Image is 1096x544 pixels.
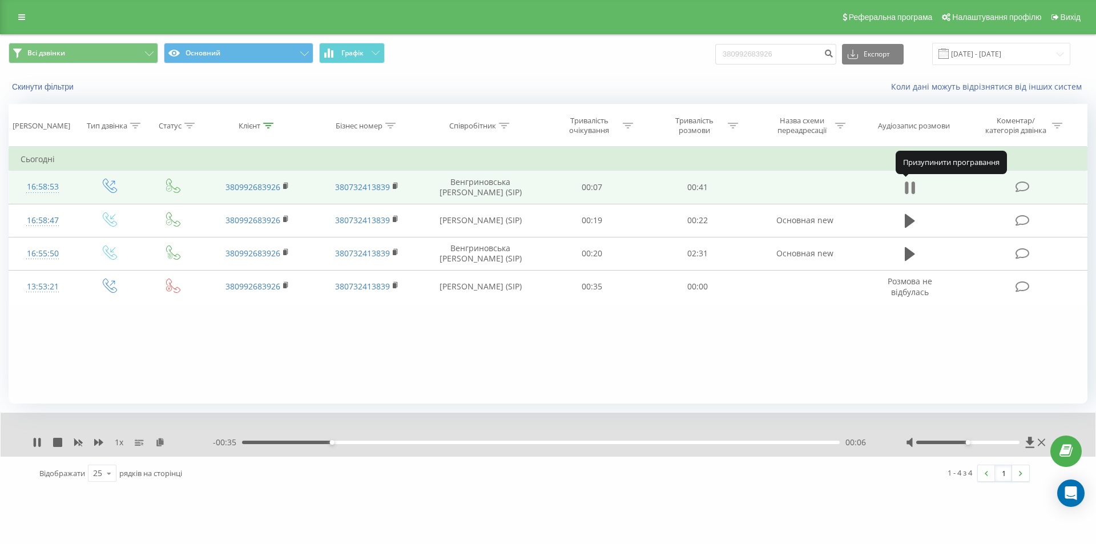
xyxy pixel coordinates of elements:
input: Пошук за номером [715,44,836,65]
a: 380992683926 [225,248,280,259]
span: Відображати [39,468,85,478]
div: Бізнес номер [336,121,382,131]
td: 00:41 [644,171,750,204]
td: Венгриновська [PERSON_NAME] (SIP) [421,171,539,204]
span: 1 x [115,437,123,448]
td: 00:00 [644,270,750,303]
div: Назва схеми переадресації [771,116,832,135]
div: 16:58:53 [21,176,65,198]
td: Основная new [750,237,860,270]
div: Тривалість очікування [559,116,620,135]
span: Розмова не відбулась [888,276,932,297]
button: Всі дзвінки [9,43,158,63]
button: Скинути фільтри [9,82,79,92]
span: Реферальна програма [849,13,933,22]
td: 02:31 [644,237,750,270]
a: 380992683926 [225,281,280,292]
button: Графік [319,43,385,63]
td: Сьогодні [9,148,1087,171]
a: 380732413839 [335,182,390,192]
span: 00:06 [845,437,866,448]
span: Вихід [1061,13,1081,22]
div: 25 [93,468,102,479]
div: 13:53:21 [21,276,65,298]
div: Accessibility label [330,440,335,445]
div: [PERSON_NAME] [13,121,70,131]
td: 00:35 [539,270,644,303]
div: Тривалість розмови [664,116,725,135]
span: Налаштування профілю [952,13,1041,22]
td: 00:22 [644,204,750,237]
div: Статус [159,121,182,131]
td: 00:20 [539,237,644,270]
td: Основная new [750,204,860,237]
div: 16:58:47 [21,209,65,232]
button: Експорт [842,44,904,65]
div: Співробітник [449,121,496,131]
div: 1 - 4 з 4 [948,467,972,478]
a: 380732413839 [335,281,390,292]
td: [PERSON_NAME] (SIP) [421,204,539,237]
a: 380992683926 [225,182,280,192]
a: 380732413839 [335,248,390,259]
span: - 00:35 [213,437,242,448]
span: Графік [341,49,364,57]
td: 00:19 [539,204,644,237]
div: 16:55:50 [21,243,65,265]
a: 380732413839 [335,215,390,225]
td: [PERSON_NAME] (SIP) [421,270,539,303]
span: рядків на сторінці [119,468,182,478]
div: Accessibility label [965,440,970,445]
div: Коментар/категорія дзвінка [982,116,1049,135]
a: 380992683926 [225,215,280,225]
button: Основний [164,43,313,63]
td: Венгриновська [PERSON_NAME] (SIP) [421,237,539,270]
div: Open Intercom Messenger [1057,479,1085,507]
div: Тип дзвінка [87,121,127,131]
div: Призупинити програвання [896,151,1007,174]
a: 1 [995,465,1012,481]
div: Клієнт [239,121,260,131]
span: Всі дзвінки [27,49,65,58]
div: Аудіозапис розмови [878,121,950,131]
a: Коли дані можуть відрізнятися вiд інших систем [891,81,1087,92]
td: 00:07 [539,171,644,204]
